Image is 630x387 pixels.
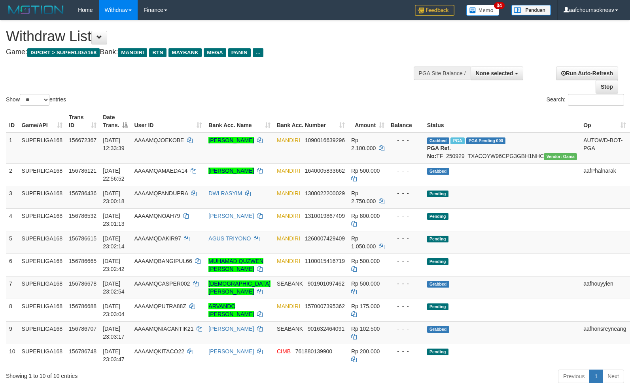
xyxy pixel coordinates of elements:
[556,67,618,80] a: Run Auto-Refresh
[208,258,263,272] a: MUHAMAD QUZWEN [PERSON_NAME]
[305,303,345,309] span: Copy 1570007395362 to clipboard
[69,213,96,219] span: 156786532
[19,344,66,366] td: SUPERLIGA168
[414,67,471,80] div: PGA Site Balance /
[471,67,523,80] button: None selected
[494,2,505,9] span: 34
[277,190,300,196] span: MANDIRI
[391,302,421,310] div: - - -
[351,303,380,309] span: Rp 175.000
[134,326,193,332] span: AAAAMQNIACANTIK21
[149,48,166,57] span: BTN
[476,70,513,76] span: None selected
[427,168,449,175] span: Grabbed
[305,168,345,174] span: Copy 1640005833662 to clipboard
[391,347,421,355] div: - - -
[208,190,242,196] a: DWI RASYIM
[103,190,125,204] span: [DATE] 23:00:18
[351,137,376,151] span: Rp 2.100.000
[415,5,454,16] img: Feedback.jpg
[277,137,300,143] span: MANDIRI
[100,110,131,133] th: Date Trans.: activate to sort column descending
[19,163,66,186] td: SUPERLIGA168
[305,235,345,242] span: Copy 1260007429409 to clipboard
[19,110,66,133] th: Game/API: activate to sort column ascending
[308,326,344,332] span: Copy 901632464091 to clipboard
[6,4,66,16] img: MOTION_logo.png
[19,231,66,254] td: SUPERLIGA168
[134,348,184,355] span: AAAAMQKITACO22
[6,276,19,299] td: 7
[424,133,580,164] td: TF_250929_TXACOYW96CPG3GBH1NHC
[391,212,421,220] div: - - -
[134,303,186,309] span: AAAAMQPUTRA88Z
[103,326,125,340] span: [DATE] 23:03:17
[277,213,300,219] span: MANDIRI
[580,321,629,344] td: aafhonsreyneang
[277,326,303,332] span: SEABANK
[351,348,380,355] span: Rp 200.000
[19,254,66,276] td: SUPERLIGA168
[103,235,125,250] span: [DATE] 23:02:14
[118,48,147,57] span: MANDIRI
[20,94,49,106] select: Showentries
[208,235,251,242] a: AGUS TRIYONO
[391,189,421,197] div: - - -
[391,167,421,175] div: - - -
[295,348,332,355] span: Copy 761880139900 to clipboard
[580,163,629,186] td: aafPhalnarak
[103,137,125,151] span: [DATE] 12:33:39
[558,370,590,383] a: Previous
[69,190,96,196] span: 156786436
[208,137,254,143] a: [PERSON_NAME]
[427,349,448,355] span: Pending
[348,110,388,133] th: Amount: activate to sort column ascending
[6,254,19,276] td: 6
[208,326,254,332] a: [PERSON_NAME]
[6,344,19,366] td: 10
[168,48,202,57] span: MAYBANK
[351,258,380,264] span: Rp 500.000
[427,326,449,333] span: Grabbed
[103,258,125,272] span: [DATE] 23:02:42
[19,208,66,231] td: SUPERLIGA168
[69,168,96,174] span: 156786121
[6,110,19,133] th: ID
[274,110,348,133] th: Bank Acc. Number: activate to sort column ascending
[589,370,603,383] a: 1
[351,190,376,204] span: Rp 2.750.000
[19,321,66,344] td: SUPERLIGA168
[427,236,448,242] span: Pending
[305,190,345,196] span: Copy 1300022200029 to clipboard
[427,281,449,288] span: Grabbed
[580,276,629,299] td: aafhouyyien
[388,110,424,133] th: Balance
[6,133,19,164] td: 1
[131,110,205,133] th: User ID: activate to sort column ascending
[6,186,19,208] td: 3
[305,137,345,143] span: Copy 1090016639296 to clipboard
[19,133,66,164] td: SUPERLIGA168
[134,258,192,264] span: AAAAMQBANGIPUL66
[69,326,96,332] span: 156786707
[568,94,624,106] input: Search:
[424,110,580,133] th: Status
[6,321,19,344] td: 9
[69,258,96,264] span: 156786665
[6,29,412,44] h1: Withdraw List
[134,280,190,287] span: AAAAMQCASPER002
[580,133,629,164] td: AUTOWD-BOT-PGA
[427,145,451,159] b: PGA Ref. No:
[427,258,448,265] span: Pending
[6,299,19,321] td: 8
[19,299,66,321] td: SUPERLIGA168
[134,168,187,174] span: AAAAMQAMAEDA14
[351,280,380,287] span: Rp 500.000
[351,235,376,250] span: Rp 1.050.000
[308,280,344,287] span: Copy 901901097462 to clipboard
[466,5,499,16] img: Button%20Memo.svg
[6,231,19,254] td: 5
[391,234,421,242] div: - - -
[103,303,125,317] span: [DATE] 23:03:04
[19,276,66,299] td: SUPERLIGA168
